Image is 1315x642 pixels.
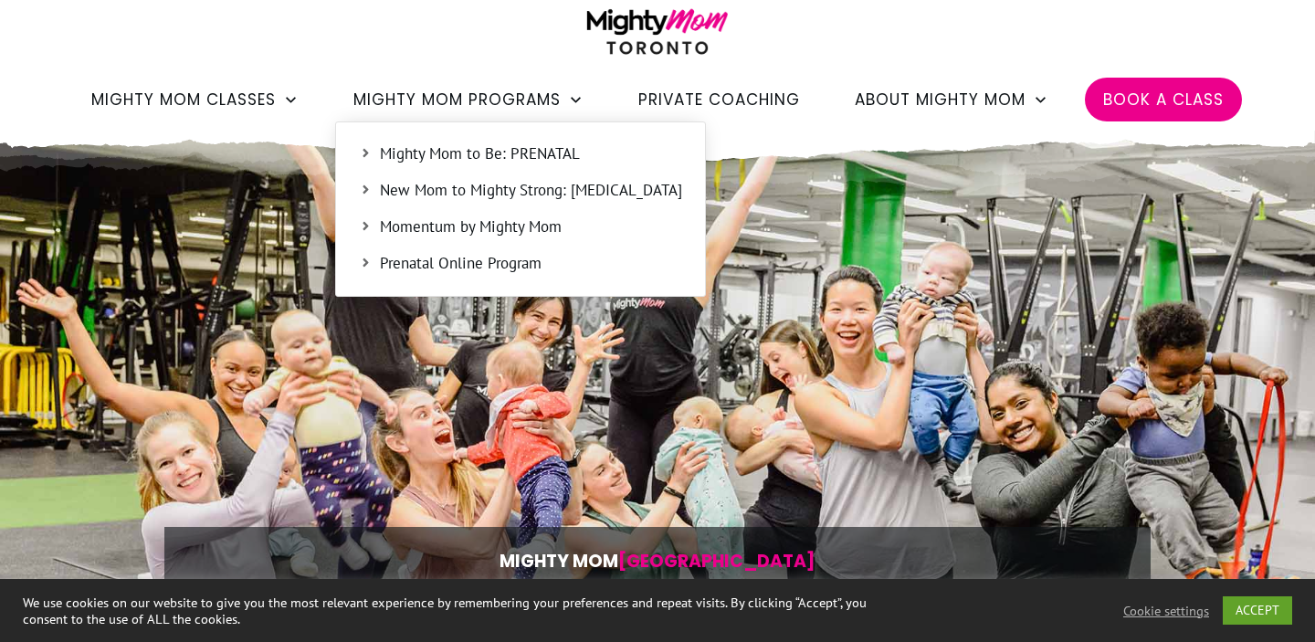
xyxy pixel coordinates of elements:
a: Mighty Mom Programs [353,84,584,115]
a: Momentum by Mighty Mom [345,214,696,241]
a: About Mighty Mom [855,84,1048,115]
a: Mighty Mom to Be: PRENATAL [345,141,696,168]
a: Private Coaching [638,84,800,115]
p: Mighty Mom [220,546,1095,576]
a: Book a Class [1103,84,1224,115]
span: [GEOGRAPHIC_DATA] [618,549,815,574]
span: Mighty Mom to Be: PRENATAL [380,142,682,166]
a: ACCEPT [1223,596,1292,625]
span: Mighty Mom Programs [353,84,561,115]
span: About Mighty Mom [855,84,1026,115]
a: New Mom to Mighty Strong: [MEDICAL_DATA] [345,177,696,205]
span: Momentum by Mighty Mom [380,216,682,239]
a: Prenatal Online Program [345,250,696,278]
div: We use cookies on our website to give you the most relevant experience by remembering your prefer... [23,595,911,627]
span: Prenatal Online Program [380,252,682,276]
a: Cookie settings [1123,603,1209,619]
span: Mighty Mom Classes [91,84,276,115]
a: Mighty Mom Classes [91,84,299,115]
span: New Mom to Mighty Strong: [MEDICAL_DATA] [380,179,682,203]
